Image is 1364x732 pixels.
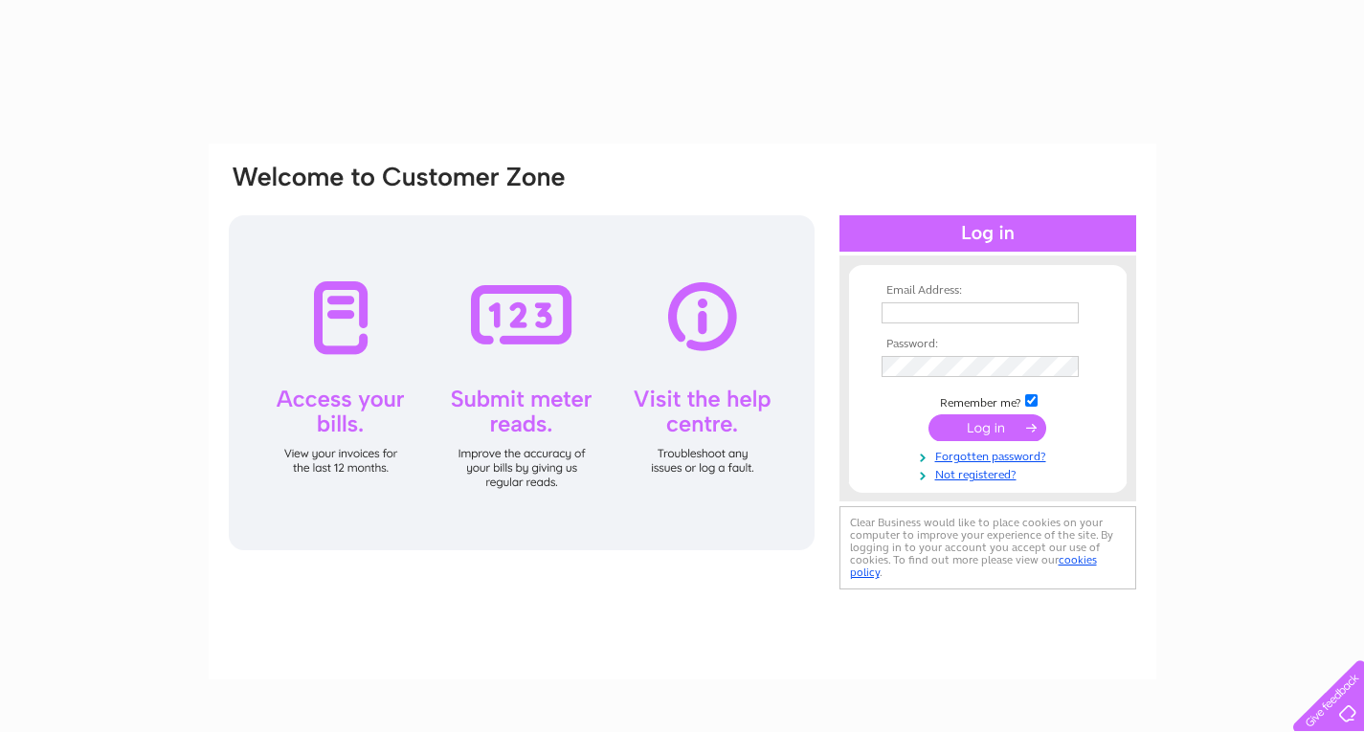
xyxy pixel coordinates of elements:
input: Submit [928,414,1046,441]
th: Password: [877,338,1099,351]
a: Not registered? [882,464,1099,482]
div: Clear Business would like to place cookies on your computer to improve your experience of the sit... [839,506,1136,589]
a: Forgotten password? [882,446,1099,464]
th: Email Address: [877,284,1099,298]
td: Remember me? [877,391,1099,410]
a: cookies policy [850,553,1097,579]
